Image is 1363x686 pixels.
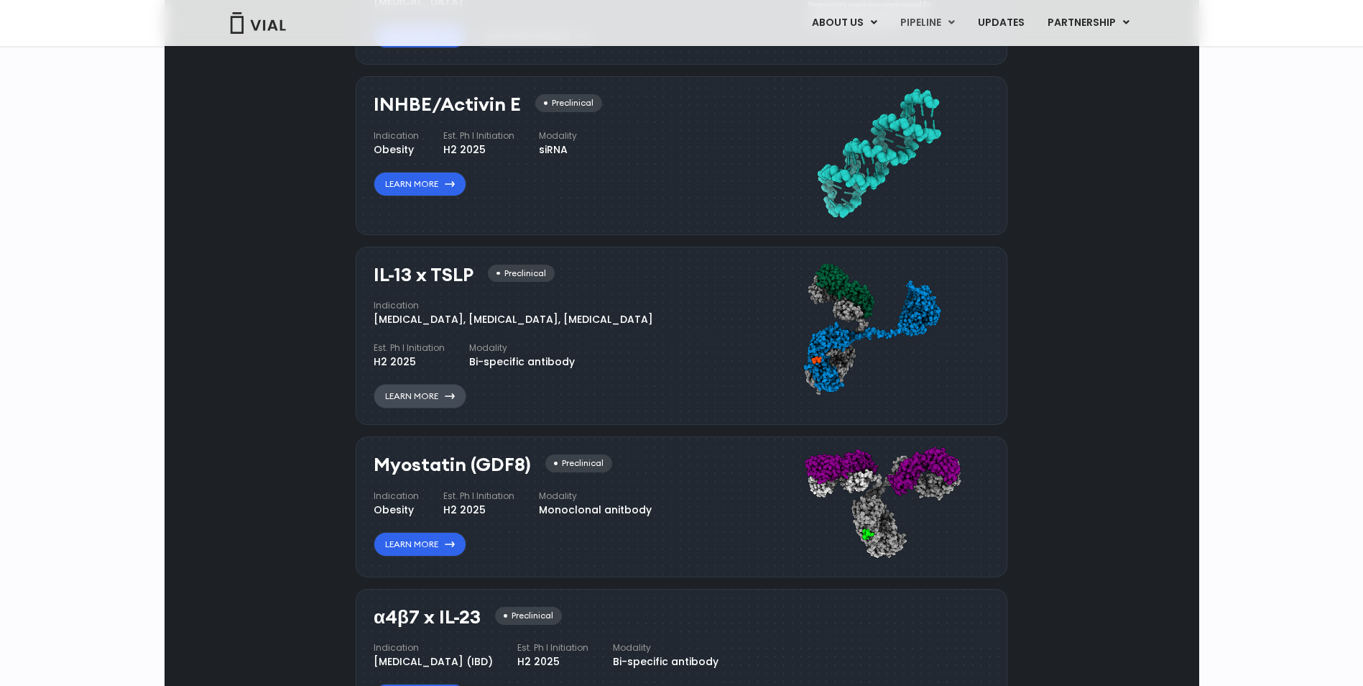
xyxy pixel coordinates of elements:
div: H2 2025 [443,142,514,157]
h3: IL-13 x TSLP [374,265,473,285]
div: Preclinical [535,94,602,112]
a: ABOUT USMenu Toggle [800,11,888,35]
h4: Indication [374,129,419,142]
a: Learn More [374,532,466,557]
div: Obesity [374,142,419,157]
h4: Indication [374,641,493,654]
div: Preclinical [488,265,555,283]
div: [MEDICAL_DATA], [MEDICAL_DATA], [MEDICAL_DATA] [374,312,653,327]
a: PIPELINEMenu Toggle [889,11,966,35]
div: siRNA [539,142,577,157]
div: Preclinical [545,454,612,472]
h4: Modality [539,129,577,142]
a: Learn More [374,172,466,196]
h4: Indication [374,490,419,503]
div: H2 2025 [374,355,445,370]
h4: Modality [539,490,652,503]
h3: Myostatin (GDF8) [374,454,531,475]
a: PARTNERSHIPMenu Toggle [1036,11,1141,35]
h4: Est. Ph I Initiation [443,129,514,142]
h4: Est. Ph I Initiation [443,490,514,503]
h4: Modality [469,342,575,355]
div: Bi-specific antibody [469,355,575,370]
h3: INHBE/Activin E [374,94,521,115]
div: H2 2025 [443,503,514,518]
a: UPDATES [966,11,1035,35]
div: Preclinical [495,607,562,625]
h4: Indication [374,299,653,312]
h4: Est. Ph I Initiation [517,641,588,654]
h4: Est. Ph I Initiation [374,342,445,355]
div: Obesity [374,503,419,518]
img: Vial Logo [229,12,287,34]
h3: α4β7 x IL-23 [374,607,481,628]
a: Learn More [374,384,466,408]
div: Monoclonal anitbody [539,503,652,518]
h4: Modality [613,641,719,654]
div: Bi-specific antibody [613,654,719,669]
div: [MEDICAL_DATA] (IBD) [374,654,493,669]
div: H2 2025 [517,654,588,669]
